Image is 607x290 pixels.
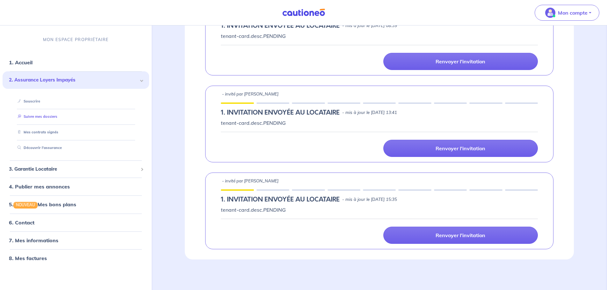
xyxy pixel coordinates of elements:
[3,198,149,211] div: 5.NOUVEAUMes bons plans
[383,140,538,157] a: Renvoyer l'invitation
[3,163,149,175] div: 3. Garantie Locataire
[15,130,58,134] a: Mes contrats signés
[545,8,555,18] img: illu_account_valid_menu.svg
[222,91,278,97] p: - invité par [PERSON_NAME]
[383,227,538,244] a: Renvoyer l'invitation
[15,99,40,103] a: Souscrire
[221,196,340,203] h5: 1.︎ INVITATION ENVOYÉE AU LOCATAIRE
[436,145,485,152] p: Renvoyer l'invitation
[3,71,149,89] div: 2. Assurance Loyers Impayés
[9,237,58,243] a: 7. Mes informations
[3,251,149,264] div: 8. Mes factures
[9,183,70,190] a: 4. Publier mes annonces
[3,216,149,229] div: 6. Contact
[9,76,138,84] span: 2. Assurance Loyers Impayés
[9,59,33,66] a: 1. Accueil
[221,109,538,117] div: state: PENDING, Context: IN-LANDLORD
[9,166,138,173] span: 3. Garantie Locataire
[9,219,34,225] a: 6. Contact
[221,119,538,127] p: tenant-card.desc.PENDING
[221,32,538,40] p: tenant-card.desc.PENDING
[383,53,538,70] a: Renvoyer l'invitation
[436,58,485,65] p: Renvoyer l'invitation
[10,143,141,153] div: Découvrir l'assurance
[15,114,57,119] a: Suivre mes dossiers
[342,110,397,116] p: - mis à jour le [DATE] 13:41
[10,127,141,138] div: Mes contrats signés
[3,234,149,246] div: 7. Mes informations
[3,180,149,193] div: 4. Publier mes annonces
[10,96,141,106] div: Souscrire
[3,56,149,69] div: 1. Accueil
[221,109,340,117] h5: 1.︎ INVITATION ENVOYÉE AU LOCATAIRE
[15,145,62,150] a: Découvrir l'assurance
[221,196,538,203] div: state: PENDING, Context: IN-LANDLORD
[221,206,538,214] p: tenant-card.desc.PENDING
[222,178,278,184] p: - invité par [PERSON_NAME]
[558,9,588,17] p: Mon compte
[436,232,485,238] p: Renvoyer l'invitation
[535,5,599,21] button: illu_account_valid_menu.svgMon compte
[342,196,397,203] p: - mis à jour le [DATE] 15:35
[9,201,76,208] a: 5.NOUVEAUMes bons plans
[10,111,141,122] div: Suivre mes dossiers
[221,22,340,30] h5: 1.︎ INVITATION ENVOYÉE AU LOCATAIRE
[342,23,397,29] p: - mis à jour le [DATE] 08:39
[43,37,109,43] p: MON ESPACE PROPRIÉTAIRE
[221,22,538,30] div: state: PENDING, Context: IN-LANDLORD
[9,255,47,261] a: 8. Mes factures
[280,9,328,17] img: Cautioneo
